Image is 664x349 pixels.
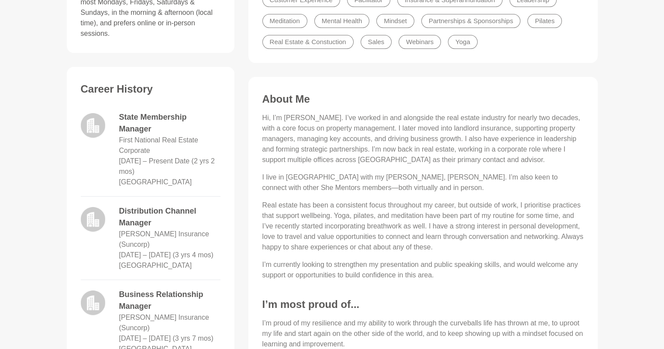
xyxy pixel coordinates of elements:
p: I’m currently looking to strengthen my presentation and public speaking skills, and would welcome... [262,259,584,280]
dd: [GEOGRAPHIC_DATA] [119,177,192,187]
p: Real estate has been a consistent focus throughout my career, but outside of work, I prioritise p... [262,200,584,252]
time: [DATE] – [DATE] (3 yrs 7 mos) [119,335,213,342]
dd: [GEOGRAPHIC_DATA] [119,260,192,271]
img: logo [81,207,105,232]
dd: Business Relationship Manager [119,289,220,312]
img: logo [81,290,105,315]
img: logo [81,113,105,138]
dd: Distribution Channel Manager [119,205,220,229]
h3: Career History [81,83,220,96]
dd: Dec 2019 – Apr 2023 (3 yrs 4 mos) [119,250,213,260]
dd: [PERSON_NAME] Insurance (Suncorp) [119,312,220,333]
p: I live in [GEOGRAPHIC_DATA] with my [PERSON_NAME], [PERSON_NAME]. I’m also keen to connect with o... [262,172,584,193]
dd: First National Real Estate Corporate [119,135,220,156]
dd: State Membership Manager [119,111,220,135]
h3: About Me [262,93,584,106]
dd: [PERSON_NAME] Insurance (Suncorp) [119,229,220,250]
time: [DATE] – Present Date (2 yrs 2 mos) [119,157,215,175]
p: Hi, I’m [PERSON_NAME]. I’ve worked in and alongside the real estate industry for nearly two decad... [262,113,584,165]
dd: June 2023 – Present Date (2 yrs 2 mos) [119,156,220,177]
h3: I’m most proud of... [262,298,584,311]
time: [DATE] – [DATE] (3 yrs 4 mos) [119,251,213,259]
dd: May 2016 – Dec 2019 (3 yrs 7 mos) [119,333,213,344]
